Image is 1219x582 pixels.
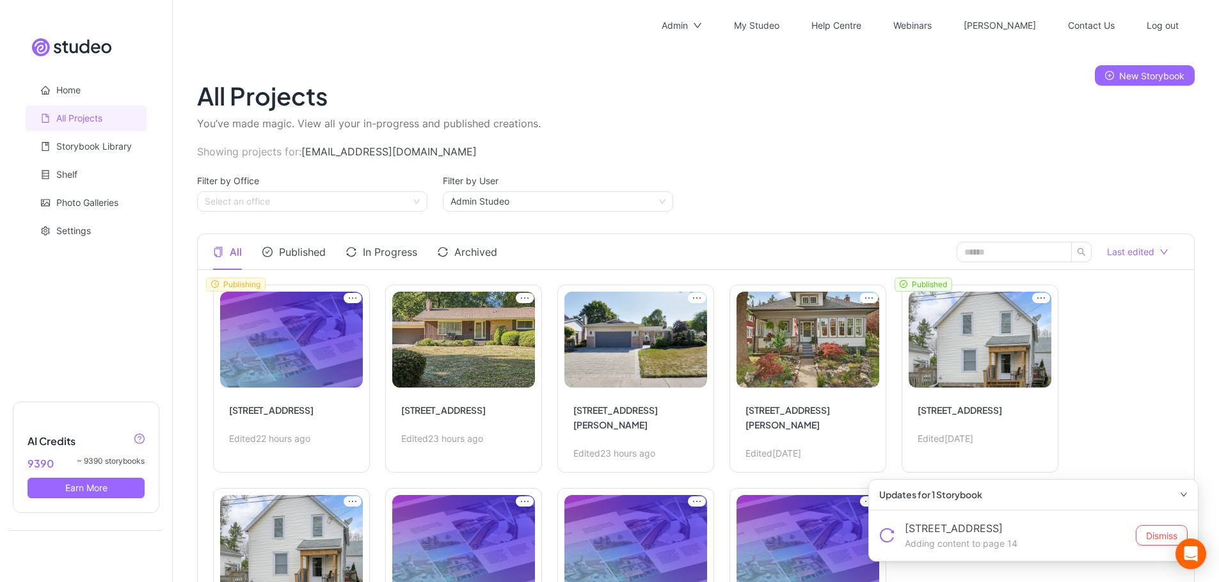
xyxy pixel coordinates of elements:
[964,20,1036,31] a: [PERSON_NAME]
[1180,491,1188,498] span: expanded
[262,244,326,260] div: Published
[662,5,688,46] div: Admin
[223,279,260,289] span: Publishing
[1146,530,1177,541] span: Dismiss
[65,482,108,493] span: Earn More
[301,145,477,158] span: [EMAIL_ADDRESS][DOMAIN_NAME]
[197,117,541,130] span: You’ve made magic. View all your in-progress and published creations.
[28,434,145,449] h5: AI Credits
[56,113,102,123] a: All Projects
[197,175,259,186] label: Filter by Office
[1107,246,1154,257] div: Last edited
[1068,20,1115,31] a: Contact Us
[734,20,779,31] a: My Studeo
[860,496,878,507] button: ellipsis
[516,496,534,507] button: ellipsis
[1119,70,1184,81] span: New Storybook
[905,537,1126,551] span: Adding content to page 14
[450,192,665,211] span: Admin Studeo
[211,280,219,288] span: clock-circle
[56,141,132,152] a: Storybook Library
[1147,20,1179,31] a: Log out
[1159,248,1168,256] span: down
[860,293,878,303] button: ellipsis
[28,455,54,471] span: 9390
[197,81,1195,111] h1: All Projects
[1032,293,1050,303] button: ellipsis
[77,455,145,468] span: ~ 9390 storybooks
[56,84,81,95] a: Home
[438,247,448,257] span: sync
[912,279,947,289] span: Published
[1175,539,1206,569] div: Open Intercom Messenger
[28,478,145,498] button: Earn More
[1077,248,1086,256] span: search
[1095,65,1195,86] a: New Storybook
[893,20,932,31] a: Webinars
[688,293,706,303] button: ellipsis
[905,521,1126,537] span: [STREET_ADDRESS]
[869,480,1198,510] div: Updates for 1 Storybook
[56,169,77,180] a: Shelf
[688,496,706,507] button: ellipsis
[197,145,301,158] span: Showing projects for:
[879,489,982,500] strong: Updates for 1 Storybook
[811,20,861,31] a: Help Centre
[41,226,50,235] span: setting
[900,280,907,288] span: check-circle
[56,218,136,244] span: Settings
[262,247,273,257] span: check-circle
[516,293,534,303] button: ellipsis
[1136,525,1188,546] button: Dismiss
[346,244,417,260] div: In Progress
[438,244,497,260] div: Archived
[1097,242,1179,262] button: Last edited
[344,293,362,303] button: ellipsis
[344,496,362,507] button: ellipsis
[879,528,895,543] span: reload
[346,247,356,257] span: sync
[443,175,498,186] label: Filter by User
[213,247,223,257] span: copy
[32,38,111,56] img: Site logo
[213,244,242,260] div: All
[56,197,118,208] a: Photo Galleries
[134,434,145,444] span: question-circle
[1105,71,1114,80] span: plus-circle
[693,21,702,30] span: down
